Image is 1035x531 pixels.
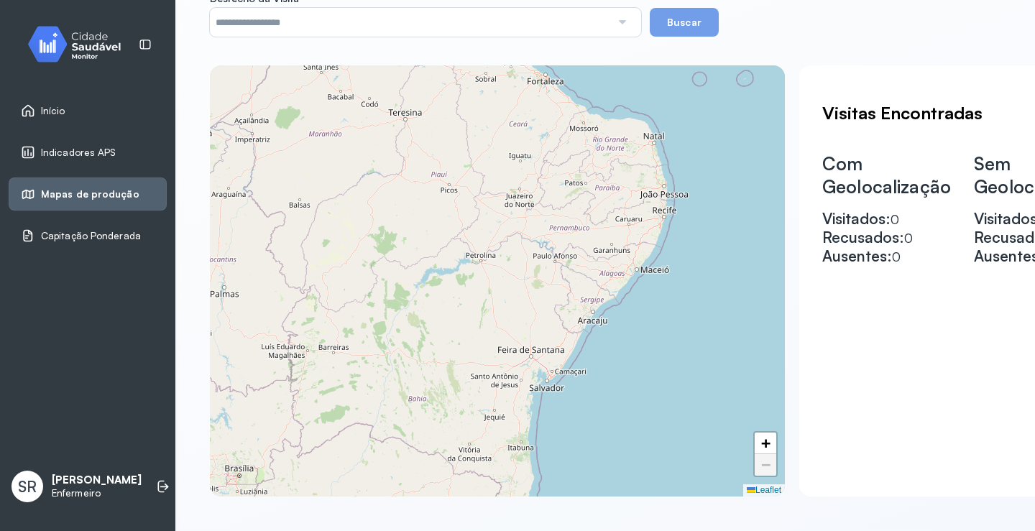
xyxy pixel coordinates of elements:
[18,477,37,496] span: SR
[822,246,892,265] span: Ausentes:
[41,188,139,200] span: Mapas de produção
[41,230,141,242] span: Capitação Ponderada
[747,485,781,495] a: Leaflet
[755,454,776,476] a: Zoom out
[822,228,904,246] span: Recusados:
[21,228,155,243] a: Capitação Ponderada
[892,249,901,264] span: 0
[52,487,142,499] p: Enfermeiro
[21,145,155,160] a: Indicadores APS
[650,8,719,37] button: Buscar
[822,152,951,198] div: Com Geolocalização
[21,103,155,118] a: Início
[822,209,891,228] span: Visitados:
[891,212,899,227] span: 0
[41,105,65,117] span: Início
[904,231,913,246] span: 0
[52,474,142,487] p: [PERSON_NAME]
[755,433,776,454] a: Zoom in
[761,456,770,474] span: −
[21,187,155,201] a: Mapas de produção
[761,434,770,452] span: +
[15,23,144,65] img: monitor.svg
[41,147,116,159] span: Indicadores APS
